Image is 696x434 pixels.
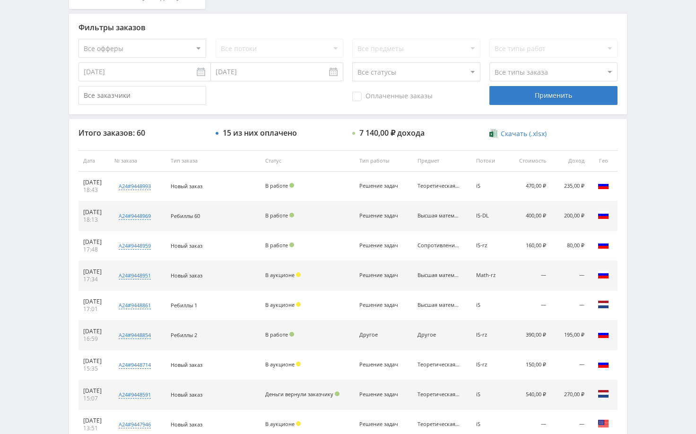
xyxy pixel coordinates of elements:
[359,243,402,249] div: Решение задач
[83,365,105,373] div: 15:35
[83,305,105,313] div: 17:01
[598,358,609,370] img: rus.png
[510,350,551,380] td: 150,00 ₽
[289,243,294,247] span: Подтвержден
[171,421,202,428] span: Новый заказ
[171,272,202,279] span: Новый заказ
[359,421,402,427] div: Решение задач
[119,391,151,399] div: a24#9448591
[418,362,460,368] div: Теоретическая механика
[551,231,589,261] td: 80,00 ₽
[598,269,609,280] img: rus.png
[83,208,105,216] div: [DATE]
[296,272,301,277] span: Холд
[83,417,105,425] div: [DATE]
[418,391,460,398] div: Теоретическая механика
[265,242,288,249] span: В работе
[489,129,497,138] img: xlsx
[78,86,206,105] input: Все заказчики
[78,150,110,172] th: Дата
[359,302,402,308] div: Решение задач
[171,182,202,190] span: Новый заказ
[83,246,105,253] div: 17:48
[418,213,460,219] div: Высшая математика
[83,387,105,395] div: [DATE]
[265,301,295,308] span: В аукционе
[78,23,618,32] div: Фильтры заказов
[171,302,197,309] span: Ребиллы 1
[119,331,151,339] div: a24#9448854
[476,243,505,249] div: IS-rz
[119,212,151,220] div: a24#9448969
[171,242,202,249] span: Новый заказ
[119,421,151,428] div: a24#9447946
[510,380,551,410] td: 540,00 ₽
[171,391,202,398] span: Новый заказ
[119,242,151,250] div: a24#9448959
[510,231,551,261] td: 160,00 ₽
[265,331,288,338] span: В работе
[598,299,609,310] img: nld.png
[265,391,333,398] span: Деньги вернули заказчику
[352,92,433,101] span: Оплаченные заказы
[296,362,301,366] span: Холд
[476,302,505,308] div: iS
[413,150,471,172] th: Предмет
[551,291,589,321] td: —
[418,421,460,427] div: Теоретическая механика
[551,321,589,350] td: 195,00 ₽
[359,391,402,398] div: Решение задач
[476,391,505,398] div: iS
[83,268,105,276] div: [DATE]
[418,183,460,189] div: Теоретическая механика
[598,180,609,191] img: rus.png
[119,361,151,369] div: a24#9448714
[598,329,609,340] img: rus.png
[166,150,261,172] th: Тип заказа
[510,150,551,172] th: Стоимость
[296,302,301,307] span: Холд
[289,213,294,217] span: Подтвержден
[476,421,505,427] div: iS
[359,332,402,338] div: Другое
[418,332,460,338] div: Другое
[551,350,589,380] td: —
[110,150,166,172] th: № заказа
[359,272,402,278] div: Решение задач
[355,150,413,172] th: Тип работы
[418,302,460,308] div: Высшая математика
[489,129,546,139] a: Скачать (.xlsx)
[510,201,551,231] td: 400,00 ₽
[171,361,202,368] span: Новый заказ
[598,418,609,429] img: usa.png
[418,243,460,249] div: Сопротивление материалов
[171,212,200,219] span: Ребиллы 60
[551,201,589,231] td: 200,00 ₽
[83,335,105,343] div: 16:59
[261,150,355,172] th: Статус
[359,183,402,189] div: Решение задач
[289,332,294,337] span: Подтвержден
[589,150,618,172] th: Гео
[598,388,609,399] img: nld.png
[418,272,460,278] div: Высшая математика
[359,362,402,368] div: Решение задач
[119,182,151,190] div: a24#9448993
[335,391,339,396] span: Подтвержден
[223,129,297,137] div: 15 из них оплачено
[510,172,551,201] td: 470,00 ₽
[551,261,589,291] td: —
[83,179,105,186] div: [DATE]
[476,213,505,219] div: IS-DL
[83,395,105,402] div: 15:07
[265,271,295,278] span: В аукционе
[489,86,617,105] div: Применить
[510,291,551,321] td: —
[83,425,105,432] div: 13:51
[551,380,589,410] td: 270,00 ₽
[296,421,301,426] span: Холд
[265,361,295,368] span: В аукционе
[83,357,105,365] div: [DATE]
[510,261,551,291] td: —
[265,212,288,219] span: В работе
